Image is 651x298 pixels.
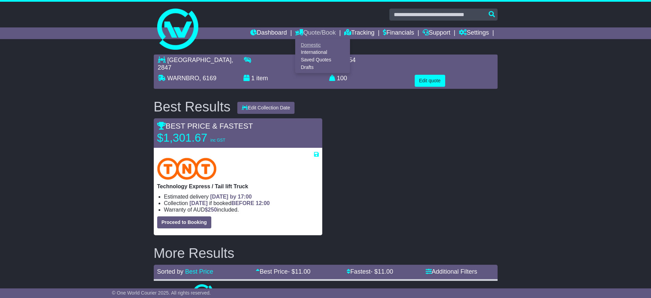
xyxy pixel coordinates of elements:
span: 12:00 [256,200,270,206]
a: Financials [383,27,414,39]
span: Sorted by [157,268,184,275]
a: Drafts [296,63,350,71]
span: WARNBRO [167,75,199,82]
p: $1,301.67 [157,131,243,145]
span: [DATE] by 17:00 [210,194,252,200]
a: Support [423,27,450,39]
a: Saved Quotes [296,56,350,64]
div: Best Results [150,99,234,114]
a: Dashboard [250,27,287,39]
a: Quote/Book [295,27,336,39]
span: $ [205,207,217,213]
span: inc GST [210,138,225,143]
p: Technology Express / Tail lift Truck [157,183,319,190]
span: , 6169 [199,75,216,82]
a: Best Price- $11.00 [256,268,310,275]
span: © One World Courier 2025. All rights reserved. [112,290,211,296]
span: BEST PRICE & FASTEST [157,122,253,130]
img: TNT Domestic: Technology Express / Tail lift Truck [157,158,217,180]
a: Best Price [185,268,213,275]
span: [GEOGRAPHIC_DATA] [167,57,231,63]
div: Quote/Book [295,39,350,73]
a: Fastest- $11.00 [347,268,393,275]
li: Estimated delivery [164,193,319,200]
a: International [296,49,350,56]
button: Edit Collection Date [237,102,295,114]
a: Domestic [296,41,350,49]
span: 11.00 [378,268,393,275]
span: 1 [251,75,255,82]
li: Collection [164,200,319,206]
a: Settings [459,27,489,39]
a: Additional Filters [426,268,477,275]
span: [DATE] [189,200,208,206]
span: if booked [189,200,270,206]
span: BEFORE [231,200,254,206]
span: 11.00 [295,268,310,275]
span: item [256,75,268,82]
button: Proceed to Booking [157,216,211,228]
li: Warranty of AUD included. [164,206,319,213]
span: - $ [371,268,393,275]
span: - $ [288,268,310,275]
span: , 2847 [158,57,233,71]
span: 100 [337,75,347,82]
a: Tracking [344,27,374,39]
h2: More Results [154,246,498,261]
span: 250 [208,207,217,213]
button: Edit quote [415,75,445,87]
